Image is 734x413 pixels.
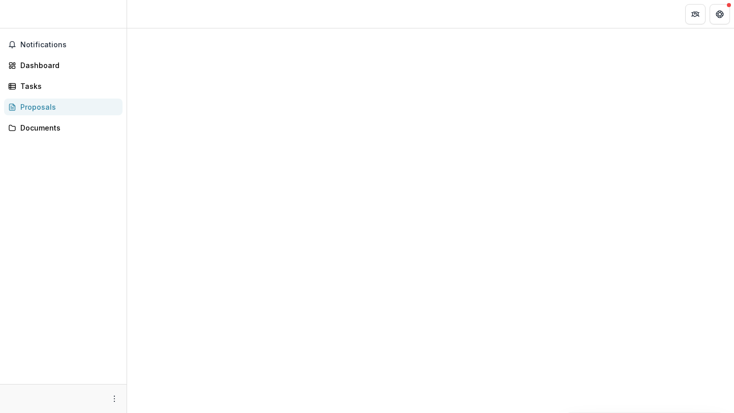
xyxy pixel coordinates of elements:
[4,57,123,74] a: Dashboard
[20,81,114,91] div: Tasks
[4,37,123,53] button: Notifications
[4,119,123,136] a: Documents
[20,41,118,49] span: Notifications
[108,393,120,405] button: More
[20,102,114,112] div: Proposals
[4,78,123,94] a: Tasks
[20,60,114,71] div: Dashboard
[710,4,730,24] button: Get Help
[20,122,114,133] div: Documents
[4,99,123,115] a: Proposals
[685,4,706,24] button: Partners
